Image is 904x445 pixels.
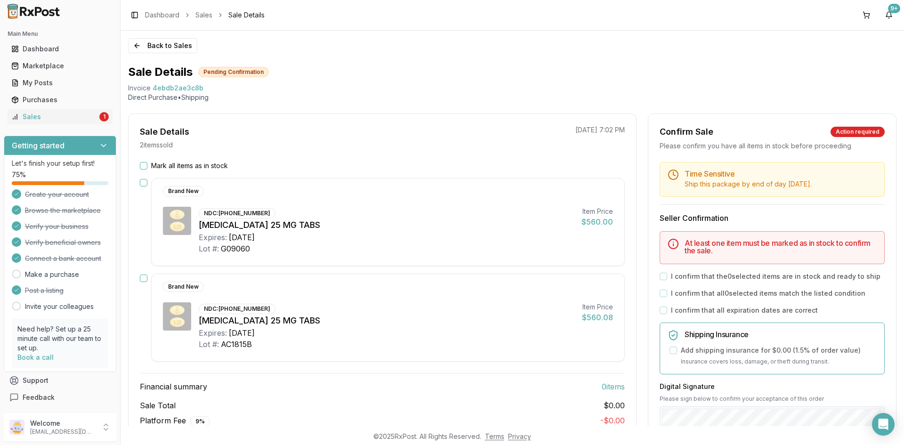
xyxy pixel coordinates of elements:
span: - $0.00 [600,416,625,425]
span: Financial summary [140,381,207,392]
span: Post a listing [25,286,64,295]
div: Invoice [128,83,151,93]
div: Sales [11,112,97,121]
button: Purchases [4,92,116,107]
h5: Time Sensitive [685,170,877,178]
button: Support [4,372,116,389]
div: My Posts [11,78,109,88]
span: Sale Total [140,400,176,411]
h3: Seller Confirmation [660,212,885,224]
img: Jardiance 25 MG TABS [163,207,191,235]
span: Feedback [23,393,55,402]
label: I confirm that all 0 selected items match the listed condition [671,289,865,298]
span: Ship this package by end of day [DATE] . [685,180,812,188]
div: Open Intercom Messenger [872,413,895,436]
div: Dashboard [11,44,109,54]
span: Browse the marketplace [25,206,101,215]
div: [DATE] [229,232,255,243]
h3: Getting started [12,140,65,151]
a: My Posts [8,74,113,91]
label: Mark all items as in stock [151,161,228,170]
div: NDC: [PHONE_NUMBER] [199,208,275,218]
p: Please sign below to confirm your acceptance of this order [660,395,885,403]
span: Platform Fee [140,415,210,427]
div: NDC: [PHONE_NUMBER] [199,304,275,314]
div: 9 % [190,416,210,427]
div: Item Price [581,207,613,216]
div: Lot #: [199,339,219,350]
button: My Posts [4,75,116,90]
a: Dashboard [145,10,179,20]
div: G09060 [221,243,250,254]
a: Privacy [508,432,531,440]
h5: Shipping Insurance [685,331,877,338]
span: Sale Details [228,10,265,20]
a: Sales [195,10,212,20]
img: User avatar [9,420,24,435]
div: 9+ [888,4,900,13]
div: 1 [99,112,109,121]
a: Terms [485,432,504,440]
button: Back to Sales [128,38,197,53]
div: $560.08 [582,312,613,323]
div: Expires: [199,327,227,339]
button: Marketplace [4,58,116,73]
p: Let's finish your setup first! [12,159,108,168]
div: Please confirm you have all items in stock before proceeding [660,141,885,151]
img: Jardiance 25 MG TABS [163,302,191,331]
span: Connect a bank account [25,254,101,263]
div: [DATE] [229,327,255,339]
span: 0 item s [602,381,625,392]
div: Sale Details [140,125,189,138]
p: 2 item s sold [140,140,173,150]
label: Add shipping insurance for $0.00 ( 1.5 % of order value) [681,346,861,355]
h5: At least one item must be marked as in stock to confirm the sale. [685,239,877,254]
h3: Digital Signature [660,382,885,391]
a: Dashboard [8,40,113,57]
a: Purchases [8,91,113,108]
span: Verify beneficial owners [25,238,101,247]
button: Dashboard [4,41,116,57]
a: Sales1 [8,108,113,125]
div: Brand New [163,282,204,292]
a: Make a purchase [25,270,79,279]
div: [MEDICAL_DATA] 25 MG TABS [199,218,574,232]
div: Confirm Sale [660,125,713,138]
div: Marketplace [11,61,109,71]
div: Pending Confirmation [198,67,269,77]
div: Purchases [11,95,109,105]
a: Marketplace [8,57,113,74]
span: 4ebdb2ae3c8b [153,83,203,93]
div: Expires: [199,232,227,243]
a: Book a call [17,353,54,361]
p: Need help? Set up a 25 minute call with our team to set up. [17,324,103,353]
div: [MEDICAL_DATA] 25 MG TABS [199,314,574,327]
span: $0.00 [604,400,625,411]
span: Verify your business [25,222,89,231]
div: Brand New [163,186,204,196]
div: Lot #: [199,243,219,254]
p: Insurance covers loss, damage, or theft during transit. [681,357,877,366]
div: AC1815B [221,339,252,350]
button: 9+ [881,8,896,23]
label: I confirm that all expiration dates are correct [671,306,818,315]
div: $560.00 [581,216,613,227]
img: RxPost Logo [4,4,64,19]
div: Item Price [582,302,613,312]
p: Welcome [30,419,96,428]
div: Action required [831,127,885,137]
p: [EMAIL_ADDRESS][DOMAIN_NAME] [30,428,96,436]
p: [DATE] 7:02 PM [575,125,625,135]
h2: Main Menu [8,30,113,38]
button: Sales1 [4,109,116,124]
span: 75 % [12,170,26,179]
span: Create your account [25,190,89,199]
p: Direct Purchase • Shipping [128,93,896,102]
a: Invite your colleagues [25,302,94,311]
label: I confirm that the 0 selected items are in stock and ready to ship [671,272,880,281]
h1: Sale Details [128,65,193,80]
nav: breadcrumb [145,10,265,20]
button: Feedback [4,389,116,406]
